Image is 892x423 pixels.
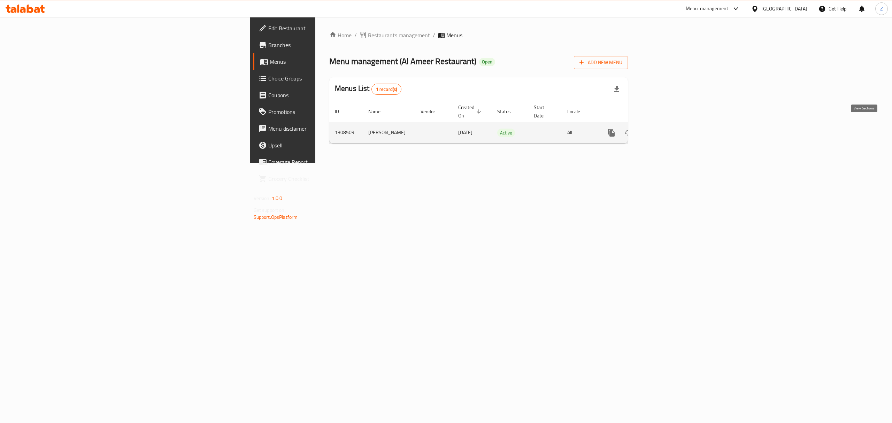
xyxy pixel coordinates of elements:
[497,107,520,116] span: Status
[253,103,399,120] a: Promotions
[268,41,394,49] span: Branches
[253,53,399,70] a: Menus
[253,70,399,87] a: Choice Groups
[579,58,622,67] span: Add New Menu
[272,194,283,203] span: 1.0.0
[458,128,472,137] span: [DATE]
[270,57,394,66] span: Menus
[372,86,401,93] span: 1 record(s)
[761,5,807,13] div: [GEOGRAPHIC_DATA]
[268,74,394,83] span: Choice Groups
[254,206,286,215] span: Get support on:
[268,158,394,166] span: Coverage Report
[253,37,399,53] a: Branches
[497,129,515,137] span: Active
[253,120,399,137] a: Menu disclaimer
[268,124,394,133] span: Menu disclaimer
[603,124,620,141] button: more
[598,101,676,122] th: Actions
[528,122,562,143] td: -
[458,103,483,120] span: Created On
[371,84,402,95] div: Total records count
[254,213,298,222] a: Support.OpsPlatform
[534,103,553,120] span: Start Date
[446,31,462,39] span: Menus
[253,20,399,37] a: Edit Restaurant
[254,194,271,203] span: Version:
[479,59,495,65] span: Open
[329,31,628,39] nav: breadcrumb
[368,107,390,116] span: Name
[433,31,435,39] li: /
[268,24,394,32] span: Edit Restaurant
[268,141,394,149] span: Upsell
[268,175,394,183] span: Grocery Checklist
[329,53,476,69] span: Menu management ( Al Ameer Restaurant )
[421,107,444,116] span: Vendor
[329,101,676,144] table: enhanced table
[567,107,589,116] span: Locale
[268,91,394,99] span: Coupons
[574,56,628,69] button: Add New Menu
[620,124,637,141] button: Change Status
[608,81,625,98] div: Export file
[253,87,399,103] a: Coupons
[686,5,729,13] div: Menu-management
[335,107,348,116] span: ID
[880,5,883,13] span: Z
[335,83,401,95] h2: Menus List
[479,58,495,66] div: Open
[562,122,598,143] td: All
[268,108,394,116] span: Promotions
[253,170,399,187] a: Grocery Checklist
[253,154,399,170] a: Coverage Report
[253,137,399,154] a: Upsell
